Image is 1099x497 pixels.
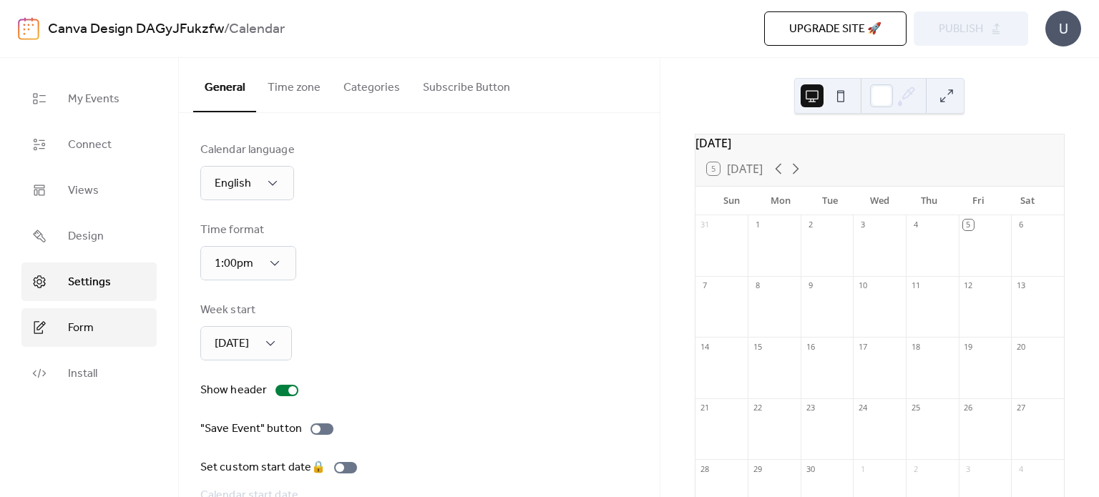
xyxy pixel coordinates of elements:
a: Design [21,217,157,255]
div: 13 [1015,280,1026,291]
div: 21 [700,403,710,413]
div: 18 [910,341,921,352]
span: Design [68,228,104,245]
a: Settings [21,262,157,301]
div: Sun [707,187,756,215]
div: 31 [700,220,710,230]
div: Fri [954,187,1003,215]
div: 26 [963,403,974,413]
div: 23 [805,403,816,413]
span: Upgrade site 🚀 [789,21,881,38]
div: 17 [857,341,868,352]
div: 3 [857,220,868,230]
div: 15 [752,341,763,352]
div: 20 [1015,341,1026,352]
div: 2 [910,463,921,474]
div: 2 [805,220,816,230]
span: [DATE] [215,333,249,355]
div: 3 [963,463,974,474]
div: Calendar language [200,142,295,159]
div: 19 [963,341,974,352]
div: Mon [756,187,806,215]
div: U [1045,11,1081,46]
div: Thu [904,187,954,215]
div: 7 [700,280,710,291]
b: / [224,16,229,43]
div: 22 [752,403,763,413]
span: Form [68,320,94,337]
span: My Events [68,91,119,108]
button: Time zone [256,58,332,111]
a: Connect [21,125,157,164]
span: Install [68,365,97,383]
div: 30 [805,463,816,474]
a: Form [21,308,157,347]
div: 5 [963,220,974,230]
span: English [215,172,251,195]
div: Week start [200,302,289,319]
div: 29 [752,463,763,474]
div: Tue [806,187,855,215]
img: logo [18,17,39,40]
span: Connect [68,137,112,154]
div: Show header [200,382,267,399]
button: Upgrade site 🚀 [764,11,907,46]
button: Subscribe Button [411,58,522,111]
span: Views [68,182,99,200]
div: 12 [963,280,974,291]
div: 27 [1015,403,1026,413]
span: Settings [68,274,111,291]
b: Calendar [229,16,285,43]
button: Categories [332,58,411,111]
div: Time format [200,222,293,239]
div: 11 [910,280,921,291]
div: 9 [805,280,816,291]
div: 6 [1015,220,1026,230]
div: 14 [700,341,710,352]
div: 1 [857,463,868,474]
span: 1:00pm [215,252,253,275]
a: Install [21,354,157,393]
div: Wed [855,187,904,215]
a: Views [21,171,157,210]
div: [DATE] [695,134,1064,152]
div: 1 [752,220,763,230]
div: 4 [910,220,921,230]
div: 8 [752,280,763,291]
div: 25 [910,403,921,413]
button: General [193,58,256,112]
div: "Save Event" button [200,420,302,438]
div: Sat [1003,187,1052,215]
div: 24 [857,403,868,413]
div: 10 [857,280,868,291]
a: My Events [21,79,157,118]
div: 28 [700,463,710,474]
div: 4 [1015,463,1026,474]
div: 16 [805,341,816,352]
a: Canva Design DAGyJFukzfw [48,16,224,43]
